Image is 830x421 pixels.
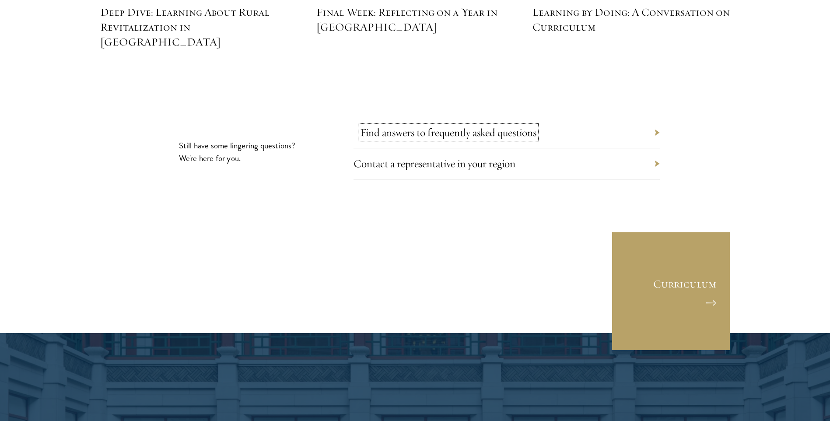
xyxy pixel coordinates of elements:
h5: Learning by Doing: A Conversation on Curriculum [532,5,731,35]
a: Curriculum [612,232,730,350]
a: Find answers to frequently asked questions [360,126,536,139]
h5: Deep Dive: Learning About Rural Revitalization in [GEOGRAPHIC_DATA] [100,5,299,49]
p: Still have some lingering questions? We're here for you. [179,139,297,165]
h5: Final Week: Reflecting on a Year in [GEOGRAPHIC_DATA] [316,5,515,35]
a: Contact a representative in your region [354,157,515,170]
